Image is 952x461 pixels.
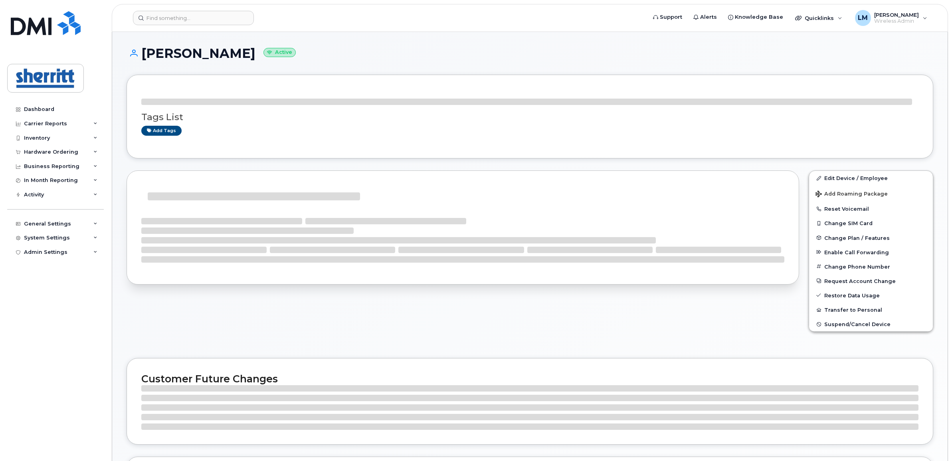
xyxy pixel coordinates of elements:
[141,126,182,136] a: Add tags
[127,46,933,60] h1: [PERSON_NAME]
[809,288,933,303] a: Restore Data Usage
[815,191,888,198] span: Add Roaming Package
[809,231,933,245] button: Change Plan / Features
[809,274,933,288] button: Request Account Change
[809,171,933,185] a: Edit Device / Employee
[809,303,933,317] button: Transfer to Personal
[263,48,296,57] small: Active
[809,259,933,274] button: Change Phone Number
[141,112,918,122] h3: Tags List
[809,216,933,230] button: Change SIM Card
[141,373,918,385] h2: Customer Future Changes
[824,249,889,255] span: Enable Call Forwarding
[809,185,933,202] button: Add Roaming Package
[824,321,891,327] span: Suspend/Cancel Device
[824,235,890,241] span: Change Plan / Features
[809,245,933,259] button: Enable Call Forwarding
[809,317,933,331] button: Suspend/Cancel Device
[809,202,933,216] button: Reset Voicemail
